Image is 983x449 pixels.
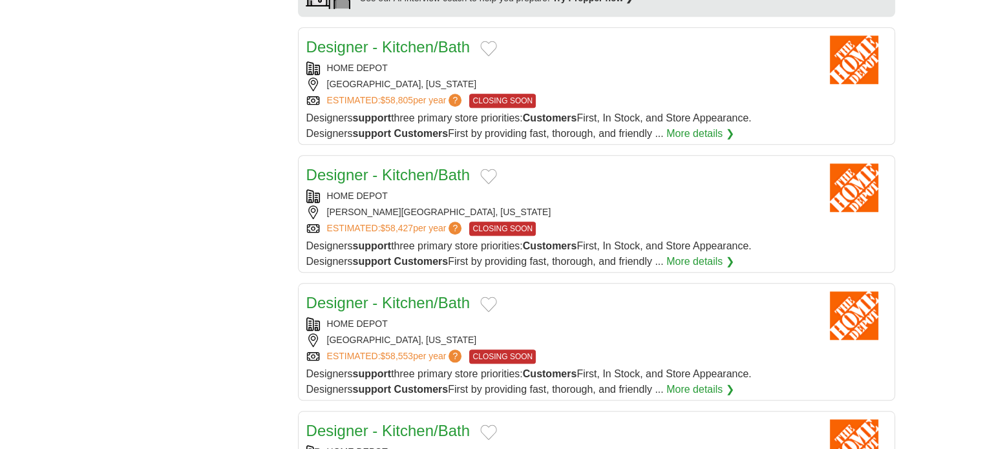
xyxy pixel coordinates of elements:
a: Designer - Kitchen/Bath [306,422,470,439]
div: [GEOGRAPHIC_DATA], [US_STATE] [306,333,812,347]
div: [GEOGRAPHIC_DATA], [US_STATE] [306,78,812,91]
span: CLOSING SOON [469,350,536,364]
strong: support [353,112,392,123]
a: More details ❯ [666,382,734,397]
span: ? [449,222,461,235]
strong: support [353,256,392,267]
a: HOME DEPOT [327,63,388,73]
span: $58,805 [380,95,413,105]
a: HOME DEPOT [327,318,388,329]
span: $58,427 [380,223,413,233]
a: ESTIMATED:$58,427per year? [327,222,465,236]
strong: Customers [523,368,577,379]
strong: support [353,240,392,251]
a: ESTIMATED:$58,805per year? [327,94,465,108]
strong: Customers [394,128,449,139]
strong: Customers [523,240,577,251]
strong: support [353,128,392,139]
a: Designer - Kitchen/Bath [306,294,470,311]
a: More details ❯ [666,126,734,141]
strong: support [353,384,392,395]
img: Home Depot logo [822,163,887,212]
a: Designer - Kitchen/Bath [306,38,470,56]
a: Designer - Kitchen/Bath [306,166,470,183]
a: HOME DEPOT [327,191,388,201]
button: Add to favorite jobs [480,297,497,312]
a: ESTIMATED:$58,553per year? [327,350,465,364]
strong: Customers [523,112,577,123]
img: Home Depot logo [822,291,887,340]
span: $58,553 [380,351,413,361]
strong: Customers [394,256,449,267]
div: [PERSON_NAME][GEOGRAPHIC_DATA], [US_STATE] [306,205,812,219]
button: Add to favorite jobs [480,424,497,440]
span: Designers three primary store priorities: First, In Stock, and Store Appearance. Designers First ... [306,112,752,139]
span: CLOSING SOON [469,94,536,108]
button: Add to favorite jobs [480,169,497,184]
span: ? [449,350,461,362]
a: More details ❯ [666,254,734,269]
button: Add to favorite jobs [480,41,497,56]
span: ? [449,94,461,107]
span: Designers three primary store priorities: First, In Stock, and Store Appearance. Designers First ... [306,240,752,267]
span: Designers three primary store priorities: First, In Stock, and Store Appearance. Designers First ... [306,368,752,395]
span: CLOSING SOON [469,222,536,236]
img: Home Depot logo [822,36,887,84]
strong: Customers [394,384,449,395]
strong: support [353,368,392,379]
